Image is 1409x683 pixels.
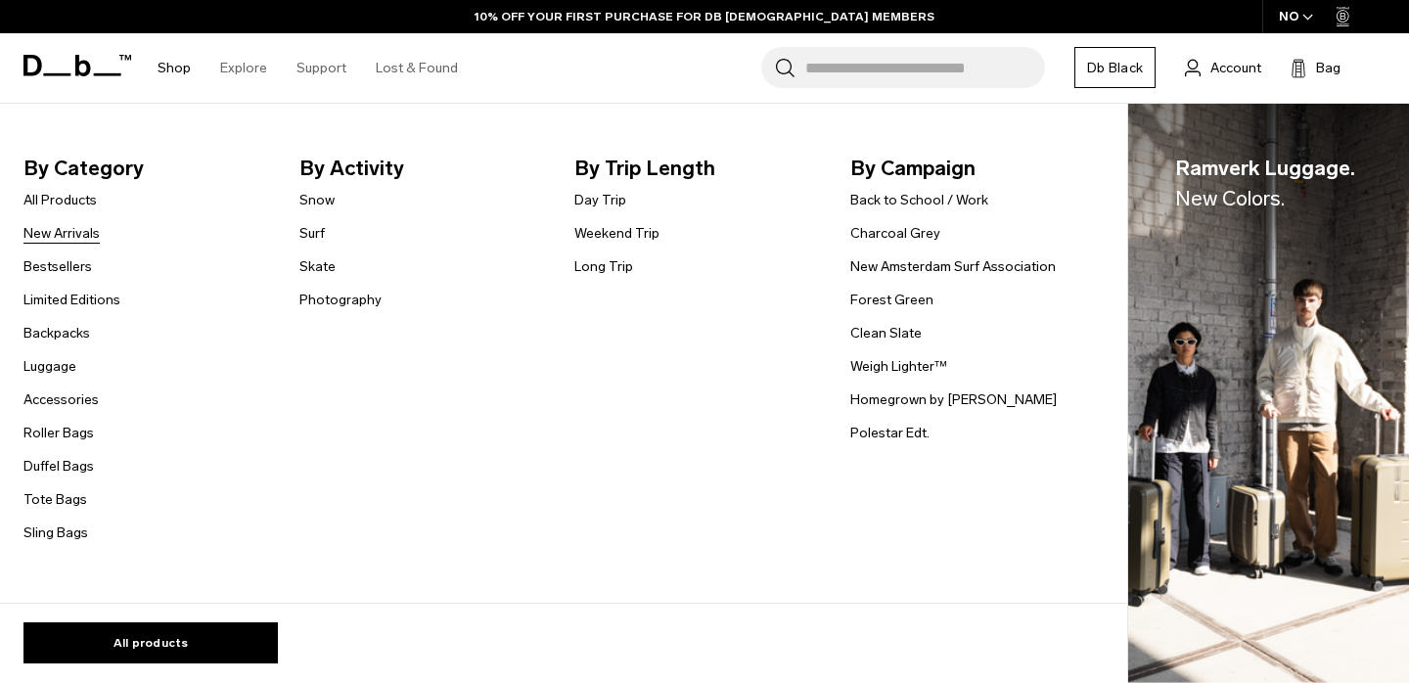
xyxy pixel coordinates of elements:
[574,256,633,277] a: Long Trip
[475,8,934,25] a: 10% OFF YOUR FIRST PURCHASE FOR DB [DEMOGRAPHIC_DATA] MEMBERS
[850,323,922,343] a: Clean Slate
[299,190,335,210] a: Snow
[574,153,819,184] span: By Trip Length
[23,223,100,244] a: New Arrivals
[23,153,268,184] span: By Category
[1291,56,1341,79] button: Bag
[850,223,940,244] a: Charcoal Grey
[850,423,930,443] a: Polestar Edt.
[850,356,947,377] a: Weigh Lighter™
[23,456,94,477] a: Duffel Bags
[299,153,544,184] span: By Activity
[299,223,325,244] a: Surf
[574,223,659,244] a: Weekend Trip
[376,33,458,103] a: Lost & Found
[850,256,1056,277] a: New Amsterdam Surf Association
[23,323,90,343] a: Backpacks
[1316,58,1341,78] span: Bag
[220,33,267,103] a: Explore
[23,190,97,210] a: All Products
[299,256,336,277] a: Skate
[23,356,76,377] a: Luggage
[1185,56,1261,79] a: Account
[158,33,191,103] a: Shop
[850,190,988,210] a: Back to School / Work
[299,290,382,310] a: Photography
[23,523,88,543] a: Sling Bags
[1175,186,1285,210] span: New Colors.
[23,423,94,443] a: Roller Bags
[23,290,120,310] a: Limited Editions
[1175,153,1355,214] span: Ramverk Luggage.
[23,256,92,277] a: Bestsellers
[1210,58,1261,78] span: Account
[850,290,933,310] a: Forest Green
[23,389,99,410] a: Accessories
[850,153,1095,184] span: By Campaign
[1074,47,1156,88] a: Db Black
[23,489,87,510] a: Tote Bags
[850,389,1057,410] a: Homegrown by [PERSON_NAME]
[143,33,473,103] nav: Main Navigation
[296,33,346,103] a: Support
[574,190,626,210] a: Day Trip
[23,622,278,663] a: All products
